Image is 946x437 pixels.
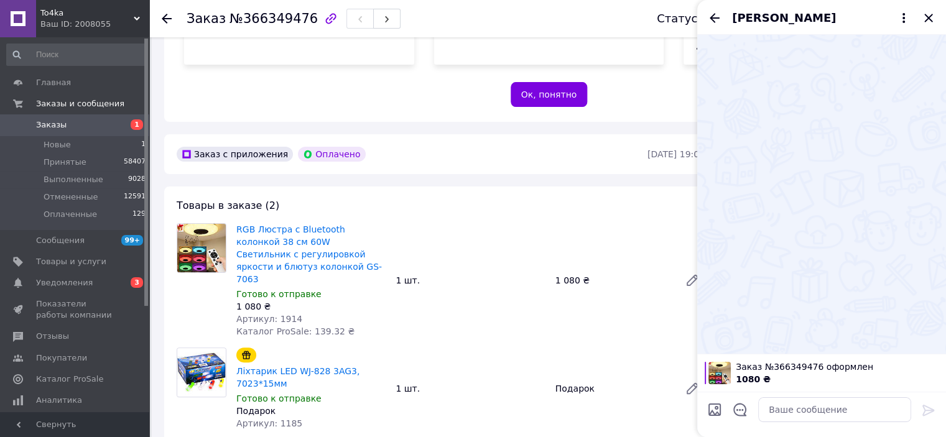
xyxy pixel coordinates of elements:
[680,376,705,401] a: Редактировать
[44,157,86,168] span: Принятые
[647,149,705,159] time: [DATE] 19:05
[124,157,146,168] span: 58407
[36,298,115,321] span: Показатели работы компании
[236,418,302,428] span: Артикул: 1185
[40,7,134,19] span: To4ka
[36,395,82,406] span: Аналитика
[391,272,550,289] div: 1 шт.
[162,12,172,25] div: Вернуться назад
[707,11,722,25] button: Назад
[230,11,318,26] span: №366349476
[6,44,147,66] input: Поиск
[44,139,71,150] span: Новые
[36,352,87,364] span: Покупатели
[732,402,748,418] button: Открыть шаблоны ответов
[236,314,302,324] span: Артикул: 1914
[36,235,85,246] span: Сообщения
[236,405,386,417] div: Подарок
[141,139,146,150] span: 1
[121,235,143,246] span: 99+
[511,82,588,107] button: Ок, понятно
[657,12,740,25] div: Статус заказа
[298,147,365,162] div: Оплачено
[177,147,293,162] div: Заказ с приложения
[40,19,149,30] div: Ваш ID: 2008055
[44,174,103,185] span: Выполненные
[36,331,69,342] span: Отзывы
[708,362,731,384] img: 6642939284_w100_h100_rgb-lyustra-s.jpg
[391,380,550,397] div: 1 шт.
[36,98,124,109] span: Заказы и сообщения
[236,224,382,284] a: RGB Люстра с Bluetooth колонкой 38 см 60W Светильник с регулировкой яркости и блютуз колонкой GS-...
[36,119,67,131] span: Заказы
[36,277,93,288] span: Уведомления
[236,366,359,389] a: Ліхтарик LED WJ-828 3AG3, 7023*15мм
[236,393,322,403] span: Готово к отправке
[732,10,836,26] span: [PERSON_NAME]
[177,200,279,211] span: Товары в заказе (2)
[36,374,103,385] span: Каталог ProSale
[36,77,71,88] span: Главная
[550,272,675,289] div: 1 080 ₴
[680,268,705,293] a: Редактировать
[44,209,97,220] span: Оплаченные
[550,380,675,397] div: Подарок
[177,348,226,397] img: Ліхтарик LED WJ-828 3AG3, 7023*15мм
[36,256,106,267] span: Товары и услуги
[187,11,226,26] span: Заказ
[131,119,143,130] span: 1
[44,191,98,203] span: Отмененные
[132,209,146,220] span: 129
[177,224,226,272] img: RGB Люстра с Bluetooth колонкой 38 см 60W Светильник с регулировкой яркости и блютуз колонкой GS-...
[236,300,386,313] div: 1 080 ₴
[921,11,936,25] button: Закрыть
[128,174,146,185] span: 9028
[124,191,146,203] span: 12591
[131,277,143,288] span: 3
[736,361,939,373] span: Заказ №366349476 оформлен
[736,374,771,384] span: 1080 ₴
[236,289,322,299] span: Готово к отправке
[732,10,911,26] button: [PERSON_NAME]
[236,326,355,336] span: Каталог ProSale: 139.32 ₴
